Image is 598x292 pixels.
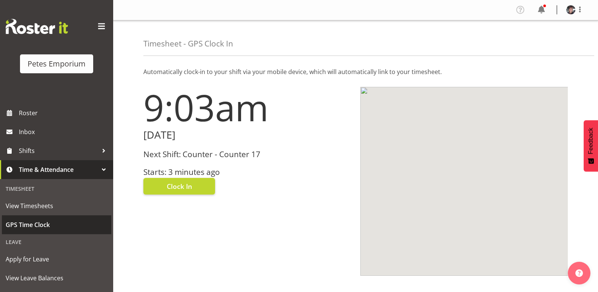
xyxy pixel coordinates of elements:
[566,5,575,14] img: michelle-whaleb4506e5af45ffd00a26cc2b6420a9100.png
[143,67,568,76] p: Automatically clock-in to your shift via your mobile device, which will automatically link to you...
[575,269,583,277] img: help-xxl-2.png
[6,253,108,265] span: Apply for Leave
[6,19,68,34] img: Rosterit website logo
[19,126,109,138] span: Inbox
[2,250,111,269] a: Apply for Leave
[2,196,111,215] a: View Timesheets
[28,58,86,70] div: Petes Emporium
[6,272,108,284] span: View Leave Balances
[143,87,351,128] h1: 9:03am
[143,178,215,195] button: Clock In
[19,107,109,119] span: Roster
[167,181,192,191] span: Clock In
[584,120,598,171] button: Feedback - Show survey
[143,39,233,48] h4: Timesheet - GPS Clock In
[19,164,98,175] span: Time & Attendance
[6,200,108,212] span: View Timesheets
[19,145,98,156] span: Shifts
[143,150,351,159] h3: Next Shift: Counter - Counter 17
[143,168,351,176] h3: Starts: 3 minutes ago
[2,269,111,287] a: View Leave Balances
[6,219,108,230] span: GPS Time Clock
[143,129,351,141] h2: [DATE]
[587,128,594,154] span: Feedback
[2,215,111,234] a: GPS Time Clock
[2,234,111,250] div: Leave
[2,181,111,196] div: Timesheet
